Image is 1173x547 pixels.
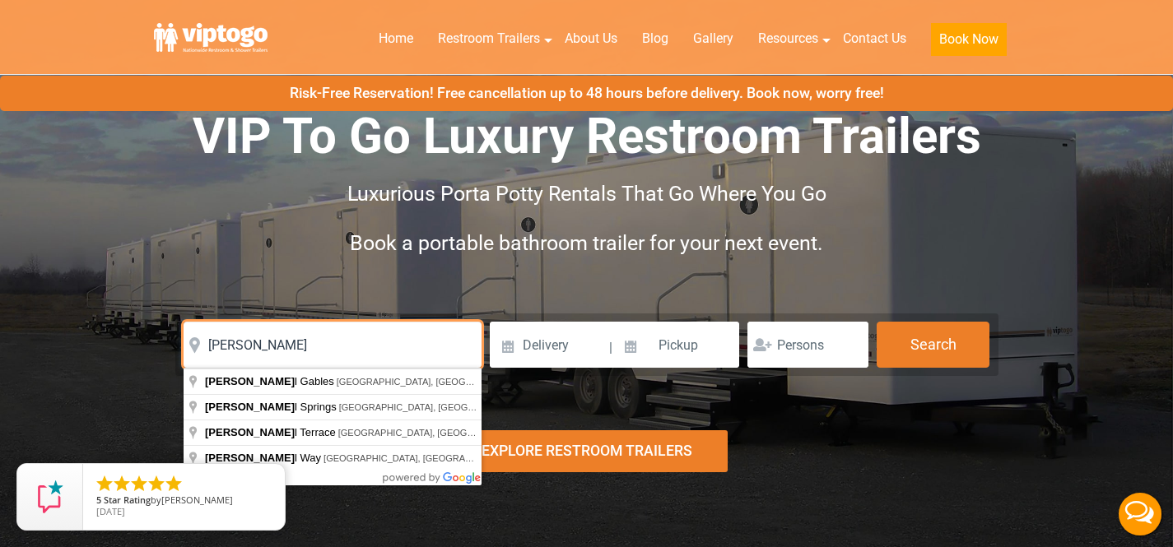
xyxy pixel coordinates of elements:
[104,494,151,506] span: Star Rating
[324,453,617,463] span: [GEOGRAPHIC_DATA], [GEOGRAPHIC_DATA], [GEOGRAPHIC_DATA]
[205,452,295,464] span: [PERSON_NAME]
[164,474,184,494] li: 
[350,231,823,255] span: Book a portable bathroom trailer for your next event.
[931,23,1007,56] button: Book Now
[205,426,338,438] span: l Terrace
[747,322,868,368] input: Persons
[490,322,607,368] input: Delivery
[95,474,114,494] li: 
[205,375,337,387] span: l Gables
[1107,481,1173,547] button: Live Chat
[96,495,272,507] span: by
[205,426,295,438] span: [PERSON_NAME]
[746,21,831,57] a: Resources
[205,452,324,464] span: l Way
[205,401,339,413] span: l Springs
[366,21,426,57] a: Home
[615,322,740,368] input: Pickup
[205,401,295,413] span: [PERSON_NAME]
[831,21,919,57] a: Contact Us
[161,494,233,506] span: [PERSON_NAME]
[426,21,552,57] a: Restroom Trailers
[681,21,746,57] a: Gallery
[338,428,532,438] span: [GEOGRAPHIC_DATA], [GEOGRAPHIC_DATA]
[609,322,612,374] span: |
[112,474,132,494] li: 
[193,107,981,165] span: VIP To Go Luxury Restroom Trailers
[446,430,728,472] div: Explore Restroom Trailers
[96,494,101,506] span: 5
[552,21,630,57] a: About Us
[347,182,826,206] span: Luxurious Porta Potty Rentals That Go Where You Go
[184,322,482,368] input: Where do you need your restroom?
[205,375,295,387] span: [PERSON_NAME]
[96,505,125,517] span: [DATE]
[339,402,533,412] span: [GEOGRAPHIC_DATA], [GEOGRAPHIC_DATA]
[630,21,681,57] a: Blog
[919,21,1019,66] a: Book Now
[34,480,67,513] img: Review Rating
[129,474,149,494] li: 
[147,474,166,494] li: 
[337,377,530,387] span: [GEOGRAPHIC_DATA], [GEOGRAPHIC_DATA]
[877,322,989,368] button: Search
